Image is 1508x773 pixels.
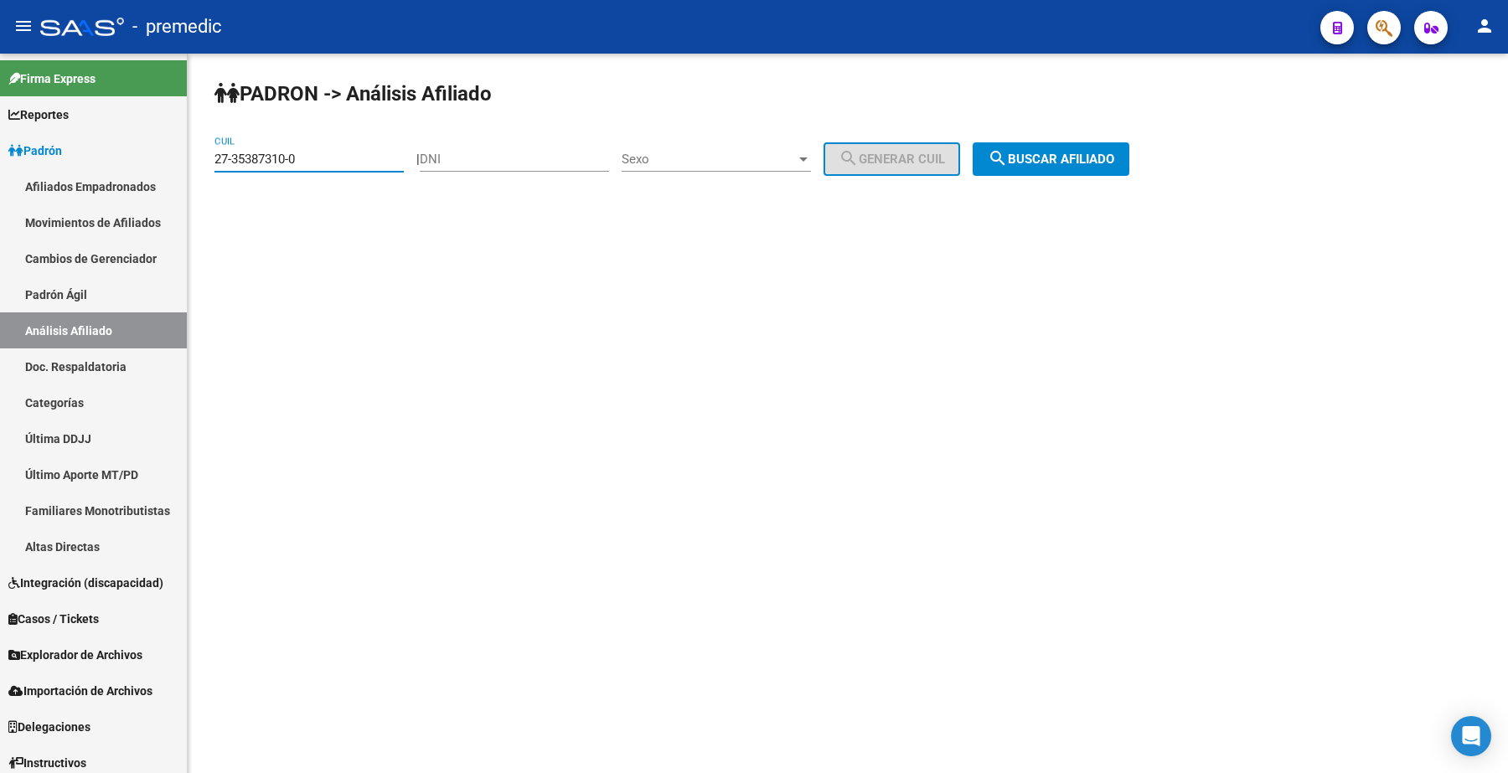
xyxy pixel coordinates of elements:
[8,682,152,700] span: Importación de Archivos
[13,16,34,36] mat-icon: menu
[1451,716,1491,756] div: Open Intercom Messenger
[8,754,86,772] span: Instructivos
[973,142,1129,176] button: Buscar afiliado
[839,152,945,167] span: Generar CUIL
[824,142,960,176] button: Generar CUIL
[839,148,859,168] mat-icon: search
[8,718,90,736] span: Delegaciones
[416,152,973,167] div: |
[8,70,96,88] span: Firma Express
[8,142,62,160] span: Padrón
[988,148,1008,168] mat-icon: search
[8,574,163,592] span: Integración (discapacidad)
[988,152,1114,167] span: Buscar afiliado
[132,8,222,45] span: - premedic
[1474,16,1495,36] mat-icon: person
[8,610,99,628] span: Casos / Tickets
[214,82,492,106] strong: PADRON -> Análisis Afiliado
[622,152,796,167] span: Sexo
[8,106,69,124] span: Reportes
[8,646,142,664] span: Explorador de Archivos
